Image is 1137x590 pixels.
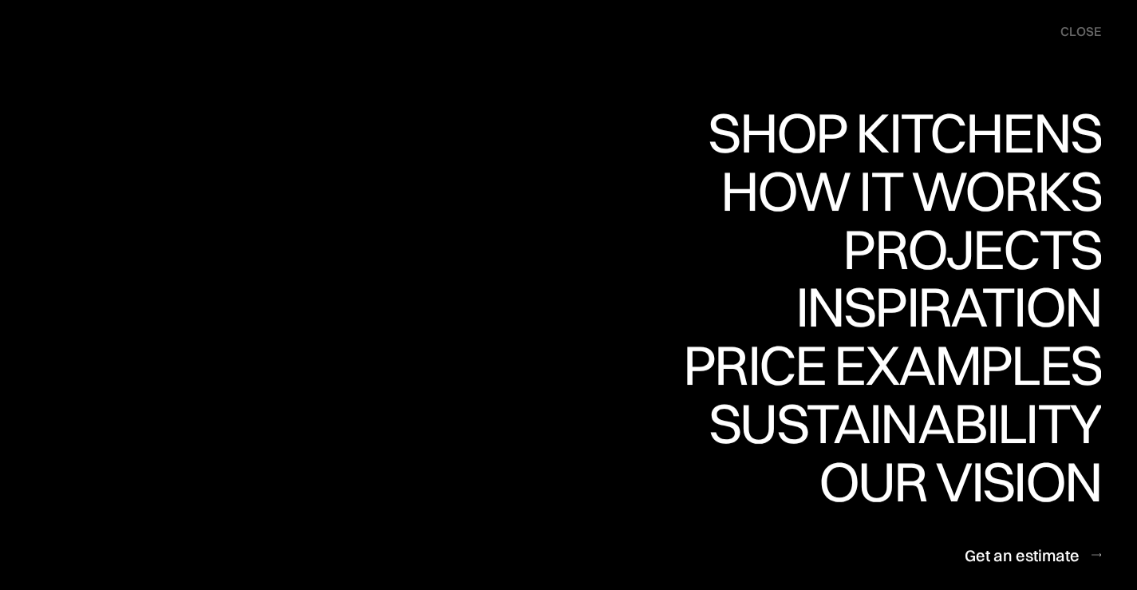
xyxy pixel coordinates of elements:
div: close [1060,23,1101,41]
div: Sustainability [695,451,1101,507]
a: Shop KitchensShop Kitchens [700,105,1101,163]
div: Inspiration [773,335,1101,390]
div: Shop Kitchens [700,160,1101,216]
div: Sustainability [695,395,1101,451]
a: Get an estimate [965,536,1101,575]
div: How it works [717,163,1101,219]
div: Price examples [683,337,1101,393]
div: Projects [843,221,1101,277]
div: Inspiration [773,279,1101,335]
div: Our vision [805,509,1101,565]
div: Get an estimate [965,544,1080,566]
div: Price examples [683,393,1101,449]
div: menu [1044,16,1101,48]
a: Our visionOur vision [805,453,1101,512]
a: How it worksHow it works [717,163,1101,221]
a: SustainabilitySustainability [695,395,1101,453]
a: ProjectsProjects [843,221,1101,279]
div: Shop Kitchens [700,105,1101,160]
div: Projects [843,277,1101,333]
div: Our vision [805,453,1101,509]
a: InspirationInspiration [773,279,1101,337]
a: Price examplesPrice examples [683,337,1101,395]
div: How it works [717,219,1101,275]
